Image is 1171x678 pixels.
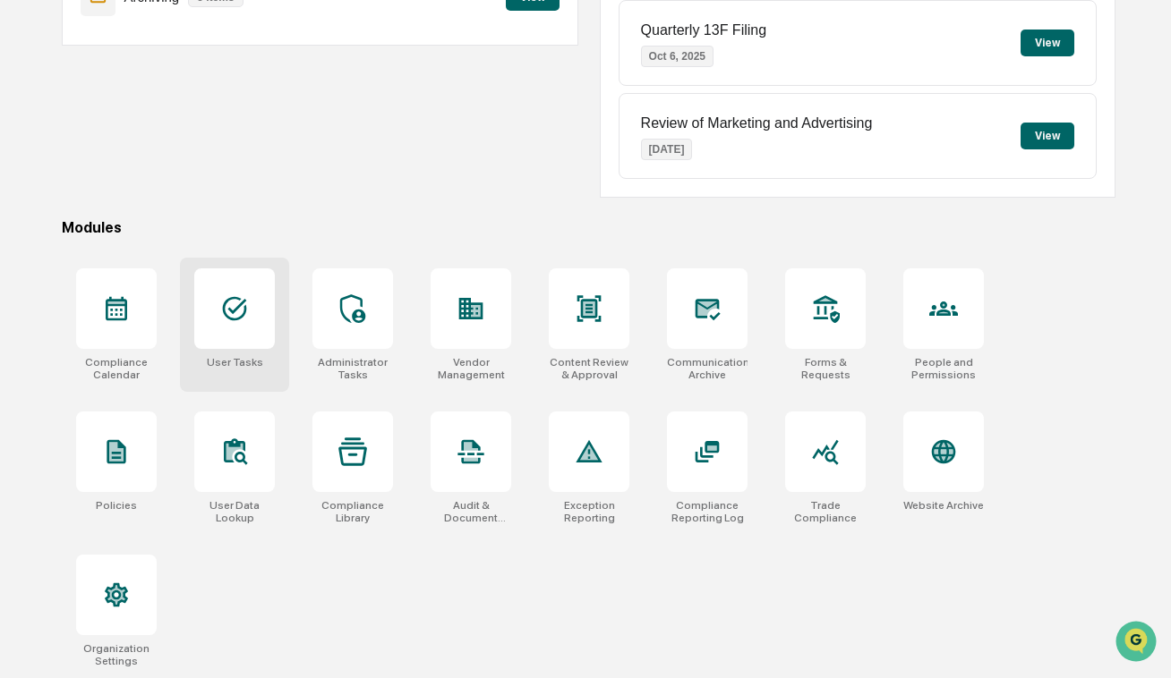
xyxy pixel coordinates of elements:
[785,499,866,524] div: Trade Compliance
[123,218,229,250] a: 🗄️Attestations
[431,356,511,381] div: Vendor Management
[641,115,873,131] p: Review of Marketing and Advertising
[178,303,217,317] span: Pylon
[62,219,1115,236] div: Modules
[96,499,137,512] div: Policies
[76,356,157,381] div: Compliance Calendar
[130,227,144,242] div: 🗄️
[1021,30,1074,56] button: View
[549,356,629,381] div: Content Review & Approval
[61,155,227,169] div: We're available if you need us!
[61,137,294,155] div: Start new chat
[549,499,629,524] div: Exception Reporting
[641,139,693,160] p: [DATE]
[126,302,217,317] a: Powered byPylon
[312,499,393,524] div: Compliance Library
[207,356,263,369] div: User Tasks
[36,259,113,277] span: Data Lookup
[641,22,767,38] p: Quarterly 13F Filing
[18,261,32,275] div: 🔎
[903,356,984,381] div: People and Permissions
[18,227,32,242] div: 🖐️
[667,356,748,381] div: Communications Archive
[1114,619,1162,667] iframe: Open customer support
[312,356,393,381] div: Administrator Tasks
[194,499,275,524] div: User Data Lookup
[431,499,511,524] div: Audit & Document Logs
[1021,123,1074,149] button: View
[667,499,748,524] div: Compliance Reporting Log
[36,225,115,243] span: Preclearance
[903,499,984,512] div: Website Archive
[11,218,123,250] a: 🖐️Preclearance
[18,137,50,169] img: 1746055101610-c473b297-6a78-478c-a979-82029cc54cd1
[18,38,326,66] p: How can we help?
[785,356,866,381] div: Forms & Requests
[76,642,157,667] div: Organization Settings
[148,225,222,243] span: Attestations
[304,142,326,164] button: Start new chat
[11,252,120,284] a: 🔎Data Lookup
[641,46,714,67] p: Oct 6, 2025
